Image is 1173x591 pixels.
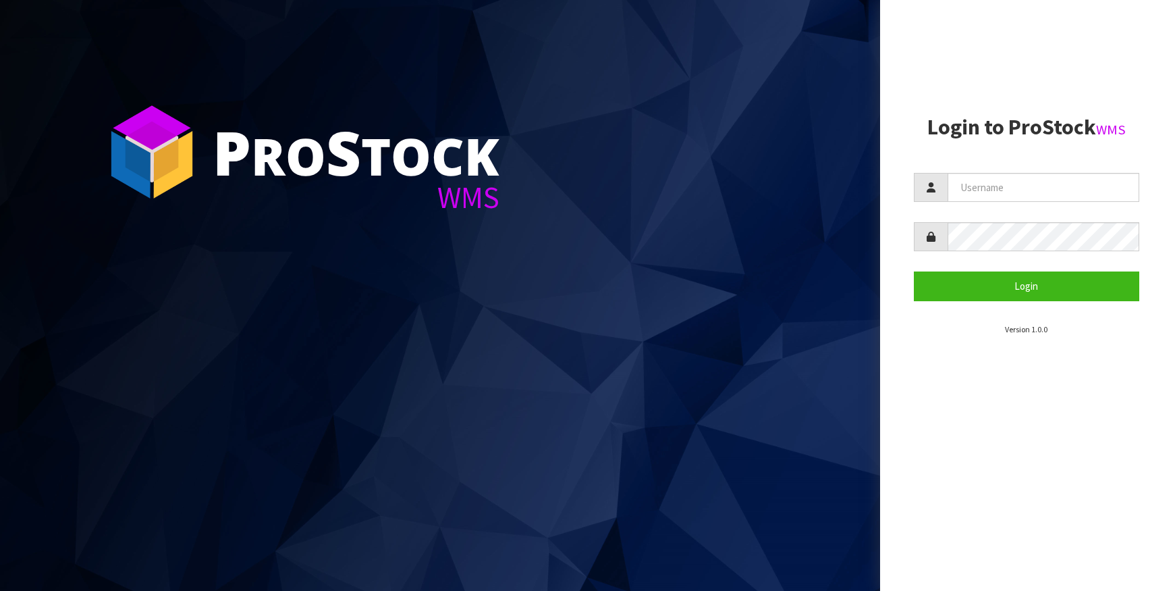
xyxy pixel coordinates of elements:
input: Username [948,173,1140,202]
div: ro tock [213,122,499,182]
div: WMS [213,182,499,213]
small: WMS [1096,121,1126,138]
span: S [326,111,361,193]
h2: Login to ProStock [914,115,1140,139]
small: Version 1.0.0 [1005,324,1047,334]
span: P [213,111,251,193]
button: Login [914,272,1140,301]
img: ProStock Cube [101,101,202,203]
